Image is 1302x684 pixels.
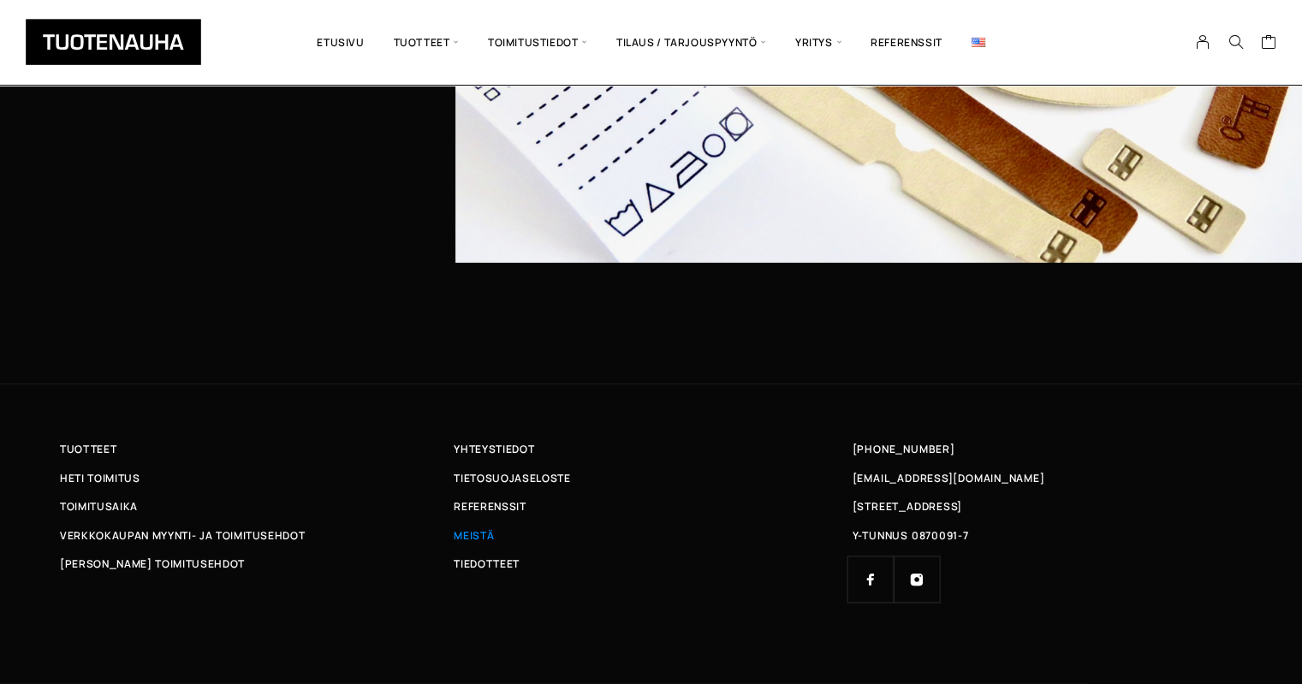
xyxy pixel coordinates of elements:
a: Instagram [894,556,940,603]
a: Tiedotteet [454,555,847,573]
a: Yhteystiedot [454,440,847,458]
span: Heti toimitus [60,469,140,487]
span: Referenssit [454,497,526,515]
a: Etusivu [302,13,378,72]
span: Tilaus / Tarjouspyyntö [602,13,781,72]
span: Tuotteet [379,13,473,72]
a: [PERSON_NAME] toimitusehdot [60,555,454,573]
span: Y-TUNNUS 0870091-7 [853,526,969,544]
a: Facebook [847,556,894,603]
span: Toimitustiedot [473,13,602,72]
a: Verkkokaupan myynti- ja toimitusehdot [60,526,454,544]
span: [PERSON_NAME] toimitusehdot [60,555,245,573]
a: Referenssit [454,497,847,515]
a: Toimitusaika [60,497,454,515]
span: Tiedotteet [454,555,520,573]
span: Tietosuojaseloste [454,469,570,487]
img: English [972,38,985,47]
a: Tuotteet [60,440,454,458]
span: Meistä [454,526,494,544]
a: Meistä [454,526,847,544]
a: Heti toimitus [60,469,454,487]
button: Search [1219,34,1251,50]
span: Verkkokaupan myynti- ja toimitusehdot [60,526,305,544]
a: Tietosuojaseloste [454,469,847,487]
a: Referenssit [856,13,957,72]
span: Tuotteet [60,440,116,458]
span: Yritys [781,13,856,72]
span: Toimitusaika [60,497,138,515]
a: [EMAIL_ADDRESS][DOMAIN_NAME] [853,469,1045,487]
a: Cart [1260,33,1276,54]
span: [STREET_ADDRESS] [853,497,962,515]
img: Tuotenauha Oy [26,19,201,65]
a: My Account [1186,34,1220,50]
a: [PHONE_NUMBER] [853,440,955,458]
span: Yhteystiedot [454,440,534,458]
